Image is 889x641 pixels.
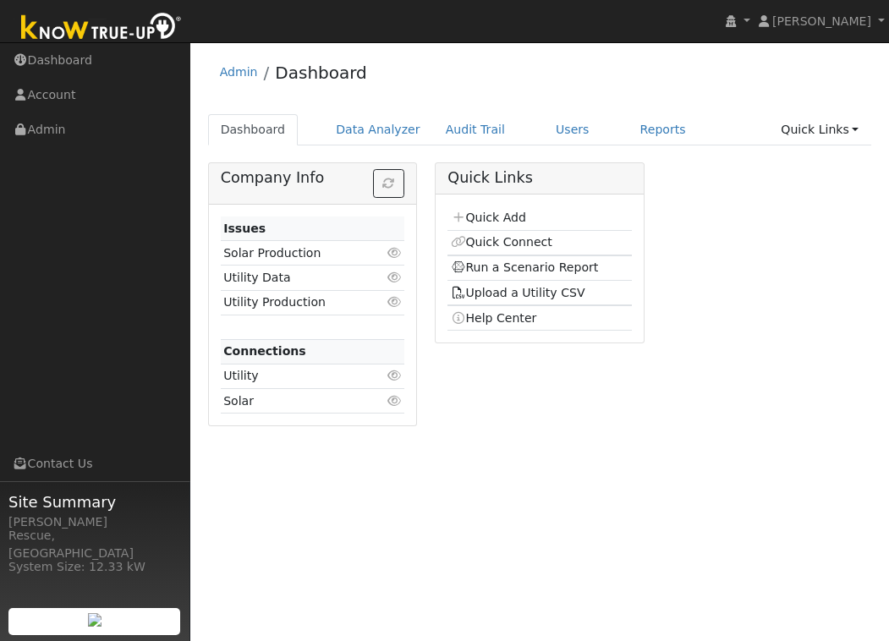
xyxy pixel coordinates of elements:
span: Site Summary [8,490,181,513]
img: retrieve [88,613,102,627]
h5: Company Info [221,169,404,187]
a: Dashboard [208,114,299,145]
a: Admin [220,65,258,79]
td: Utility Production [221,290,375,315]
i: Click to view [387,296,402,308]
h5: Quick Links [447,169,631,187]
a: Run a Scenario Report [451,260,599,274]
a: Audit Trail [433,114,518,145]
td: Utility [221,364,375,388]
img: Know True-Up [13,9,190,47]
i: Click to view [387,370,402,381]
td: Solar [221,389,375,414]
a: Upload a Utility CSV [451,286,585,299]
a: Help Center [451,311,537,325]
div: Rescue, [GEOGRAPHIC_DATA] [8,527,181,562]
td: Solar Production [221,241,375,266]
span: [PERSON_NAME] [772,14,871,28]
div: System Size: 12.33 kW [8,558,181,576]
a: Data Analyzer [323,114,433,145]
strong: Issues [223,222,266,235]
strong: Connections [223,344,306,358]
i: Click to view [387,395,402,407]
a: Users [543,114,602,145]
i: Click to view [387,247,402,259]
a: Quick Add [451,211,526,224]
a: Reports [628,114,699,145]
i: Click to view [387,271,402,283]
td: Utility Data [221,266,375,290]
div: [PERSON_NAME] [8,513,181,531]
a: Quick Links [768,114,871,145]
a: Quick Connect [451,235,552,249]
a: Dashboard [275,63,367,83]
